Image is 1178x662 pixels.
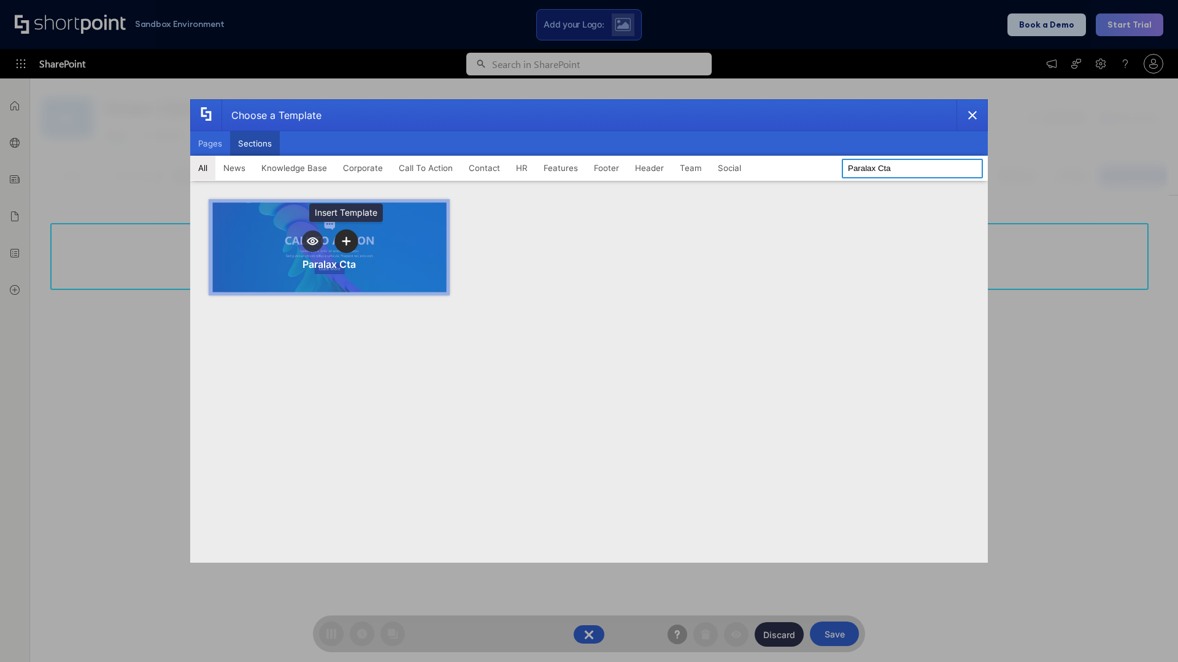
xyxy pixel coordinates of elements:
input: Search [842,159,983,178]
button: News [215,156,253,180]
button: Social [710,156,749,180]
button: Header [627,156,672,180]
button: Pages [190,131,230,156]
button: Features [536,156,586,180]
button: Footer [586,156,627,180]
iframe: Chat Widget [1117,603,1178,662]
button: Contact [461,156,508,180]
button: Corporate [335,156,391,180]
div: Choose a Template [221,100,321,131]
div: Paralax Cta [302,258,356,270]
button: Sections [230,131,280,156]
button: Call To Action [391,156,461,180]
button: All [190,156,215,180]
div: template selector [190,99,988,563]
button: Knowledge Base [253,156,335,180]
button: Team [672,156,710,180]
button: HR [508,156,536,180]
